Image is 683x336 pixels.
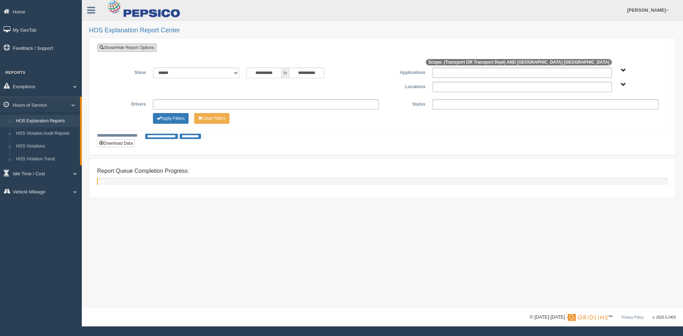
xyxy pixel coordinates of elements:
[621,315,644,319] a: Privacy Policy
[382,68,429,76] label: Applications
[97,168,668,174] h4: Report Queue Completion Progress:
[103,99,149,108] label: Drivers
[97,44,157,52] a: Show/Hide Report Options
[382,82,429,90] label: Locations
[13,127,80,140] a: HOS Violation Audit Reports
[13,153,80,166] a: HOS Violation Trend
[13,115,80,128] a: HOS Explanation Reports
[103,68,149,76] label: Show
[568,314,608,321] img: Gridline
[89,27,676,34] h2: HOS Explanation Report Center
[382,99,429,108] label: Status
[97,139,135,147] button: Download Data
[13,140,80,153] a: HOS Violations
[653,315,676,319] span: v. 2025.5.2403
[194,113,229,124] button: Change Filter Options
[530,314,676,321] div: © [DATE]-[DATE] - ™
[153,113,189,124] button: Change Filter Options
[282,68,289,78] span: to
[426,59,612,65] span: Scope: (Transport OR Transport Dept) AND [GEOGRAPHIC_DATA] [GEOGRAPHIC_DATA]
